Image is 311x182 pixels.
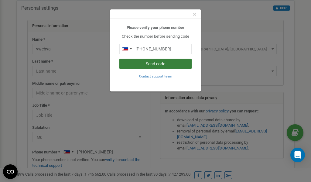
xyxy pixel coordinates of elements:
button: Send code [119,59,192,69]
div: Open Intercom Messenger [290,148,305,162]
input: 0905 123 4567 [119,44,192,54]
button: Close [193,11,196,18]
span: × [193,11,196,18]
button: Open CMP widget [3,164,18,179]
p: Check the number before sending code [119,34,192,39]
div: Telephone country code [120,44,134,54]
b: Please verify your phone number [127,25,184,30]
a: Contact support team [139,74,172,78]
